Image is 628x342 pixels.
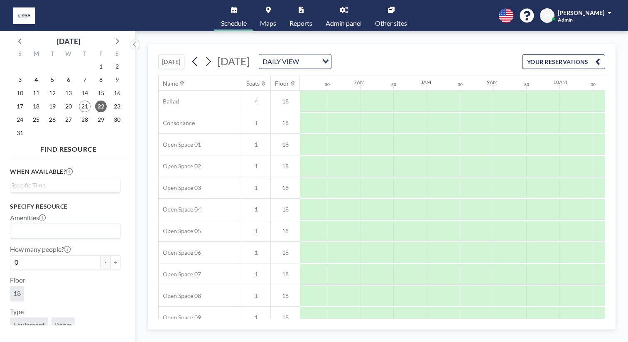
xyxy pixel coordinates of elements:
[63,74,74,86] span: Wednesday, August 6, 2025
[558,17,573,23] span: Admin
[275,80,289,87] div: Floor
[44,49,61,60] div: T
[458,82,463,87] div: 30
[271,119,300,127] span: 18
[30,74,42,86] span: Monday, August 4, 2025
[159,162,201,170] span: Open Space 02
[47,87,58,99] span: Tuesday, August 12, 2025
[591,82,596,87] div: 30
[95,74,107,86] span: Friday, August 8, 2025
[10,203,120,210] h3: Specify resource
[163,80,178,87] div: Name
[246,80,260,87] div: Seats
[242,141,270,148] span: 1
[159,141,201,148] span: Open Space 01
[110,255,120,269] button: +
[522,54,605,69] button: YOUR RESERVATIONS
[47,74,58,86] span: Tuesday, August 5, 2025
[30,101,42,112] span: Monday, August 18, 2025
[95,61,107,72] span: Friday, August 1, 2025
[95,101,107,112] span: Friday, August 22, 2025
[30,114,42,125] span: Monday, August 25, 2025
[159,206,201,213] span: Open Space 04
[30,87,42,99] span: Monday, August 11, 2025
[553,79,567,85] div: 10AM
[159,271,201,278] span: Open Space 07
[111,114,123,125] span: Saturday, August 30, 2025
[289,20,312,27] span: Reports
[14,87,26,99] span: Sunday, August 10, 2025
[271,184,300,192] span: 18
[158,54,184,69] button: [DATE]
[13,7,35,24] img: organization-logo
[14,101,26,112] span: Sunday, August 17, 2025
[524,82,529,87] div: 30
[55,321,72,329] span: Room
[63,101,74,112] span: Wednesday, August 20, 2025
[544,12,551,20] span: JH
[242,162,270,170] span: 1
[79,87,91,99] span: Thursday, August 14, 2025
[242,98,270,105] span: 4
[271,98,300,105] span: 18
[76,49,93,60] div: T
[11,181,115,190] input: Search for option
[271,141,300,148] span: 18
[28,49,44,60] div: M
[375,20,407,27] span: Other sites
[242,227,270,235] span: 1
[159,119,195,127] span: Consonance
[558,9,604,16] span: [PERSON_NAME]
[111,74,123,86] span: Saturday, August 9, 2025
[242,119,270,127] span: 1
[11,226,115,236] input: Search for option
[79,114,91,125] span: Thursday, August 28, 2025
[159,227,201,235] span: Open Space 05
[271,271,300,278] span: 18
[325,82,330,87] div: 30
[391,82,396,87] div: 30
[271,314,300,321] span: 18
[47,114,58,125] span: Tuesday, August 26, 2025
[487,79,498,85] div: 9AM
[259,54,331,69] div: Search for option
[271,249,300,256] span: 18
[109,49,125,60] div: S
[221,20,247,27] span: Schedule
[271,162,300,170] span: 18
[14,74,26,86] span: Sunday, August 3, 2025
[10,214,46,222] label: Amenities
[13,321,45,329] span: Equipment
[101,255,110,269] button: -
[217,55,250,67] span: [DATE]
[111,87,123,99] span: Saturday, August 16, 2025
[61,49,77,60] div: W
[261,56,301,67] span: DAILY VIEW
[12,49,28,60] div: S
[260,20,276,27] span: Maps
[159,98,179,105] span: Ballad
[93,49,109,60] div: F
[10,308,24,316] label: Type
[63,87,74,99] span: Wednesday, August 13, 2025
[242,271,270,278] span: 1
[242,292,270,300] span: 1
[47,101,58,112] span: Tuesday, August 19, 2025
[95,114,107,125] span: Friday, August 29, 2025
[14,114,26,125] span: Sunday, August 24, 2025
[242,314,270,321] span: 1
[10,179,120,192] div: Search for option
[79,74,91,86] span: Thursday, August 7, 2025
[111,61,123,72] span: Saturday, August 2, 2025
[63,114,74,125] span: Wednesday, August 27, 2025
[14,127,26,139] span: Sunday, August 31, 2025
[10,245,71,253] label: How many people?
[271,292,300,300] span: 18
[159,292,201,300] span: Open Space 08
[159,184,201,192] span: Open Space 03
[95,87,107,99] span: Friday, August 15, 2025
[271,206,300,213] span: 18
[111,101,123,112] span: Saturday, August 23, 2025
[354,79,365,85] div: 7AM
[159,249,201,256] span: Open Space 06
